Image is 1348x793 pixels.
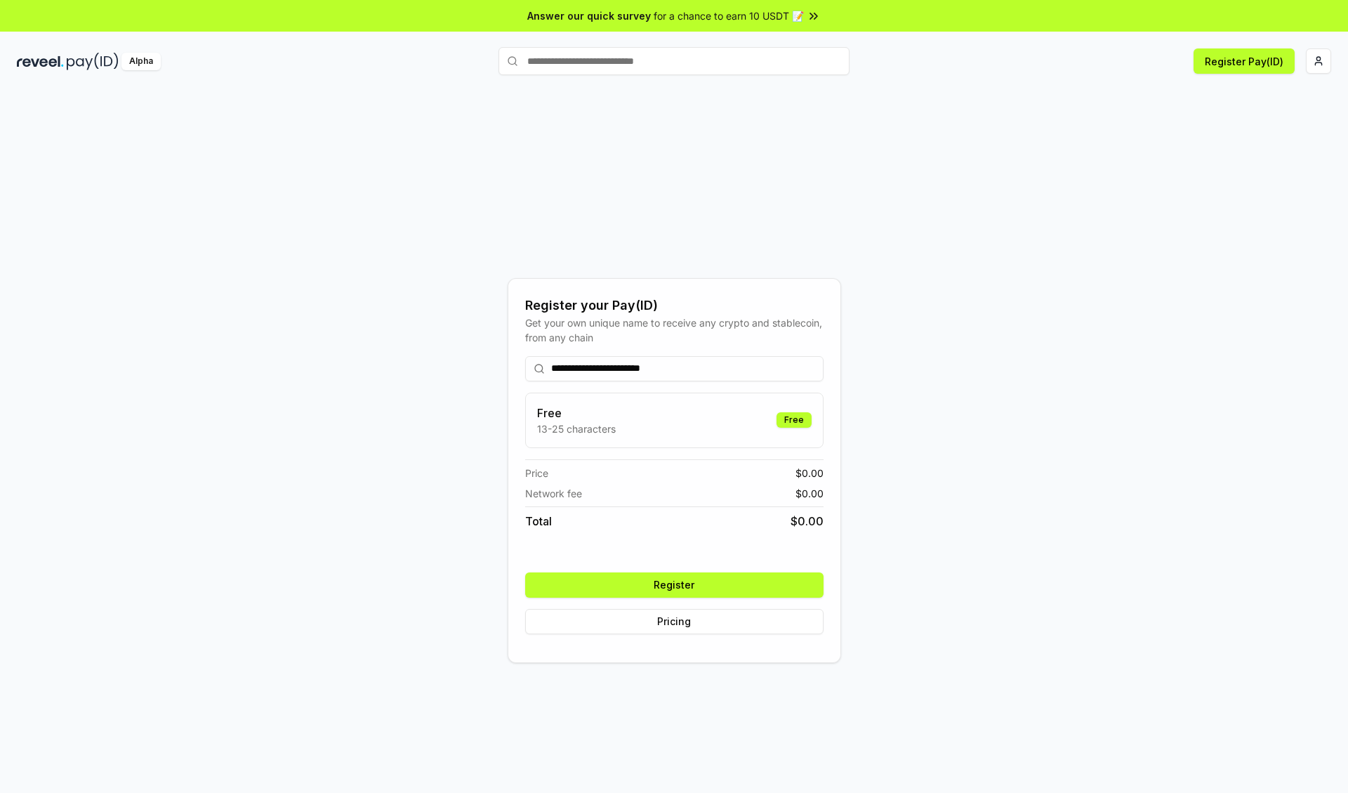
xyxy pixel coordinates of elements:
[525,296,824,315] div: Register your Pay(ID)
[1194,48,1295,74] button: Register Pay(ID)
[537,405,616,421] h3: Free
[777,412,812,428] div: Free
[795,486,824,501] span: $ 0.00
[525,466,548,480] span: Price
[525,572,824,598] button: Register
[527,8,651,23] span: Answer our quick survey
[795,466,824,480] span: $ 0.00
[537,421,616,436] p: 13-25 characters
[121,53,161,70] div: Alpha
[67,53,119,70] img: pay_id
[525,486,582,501] span: Network fee
[525,513,552,530] span: Total
[525,609,824,634] button: Pricing
[791,513,824,530] span: $ 0.00
[525,315,824,345] div: Get your own unique name to receive any crypto and stablecoin, from any chain
[17,53,64,70] img: reveel_dark
[654,8,804,23] span: for a chance to earn 10 USDT 📝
